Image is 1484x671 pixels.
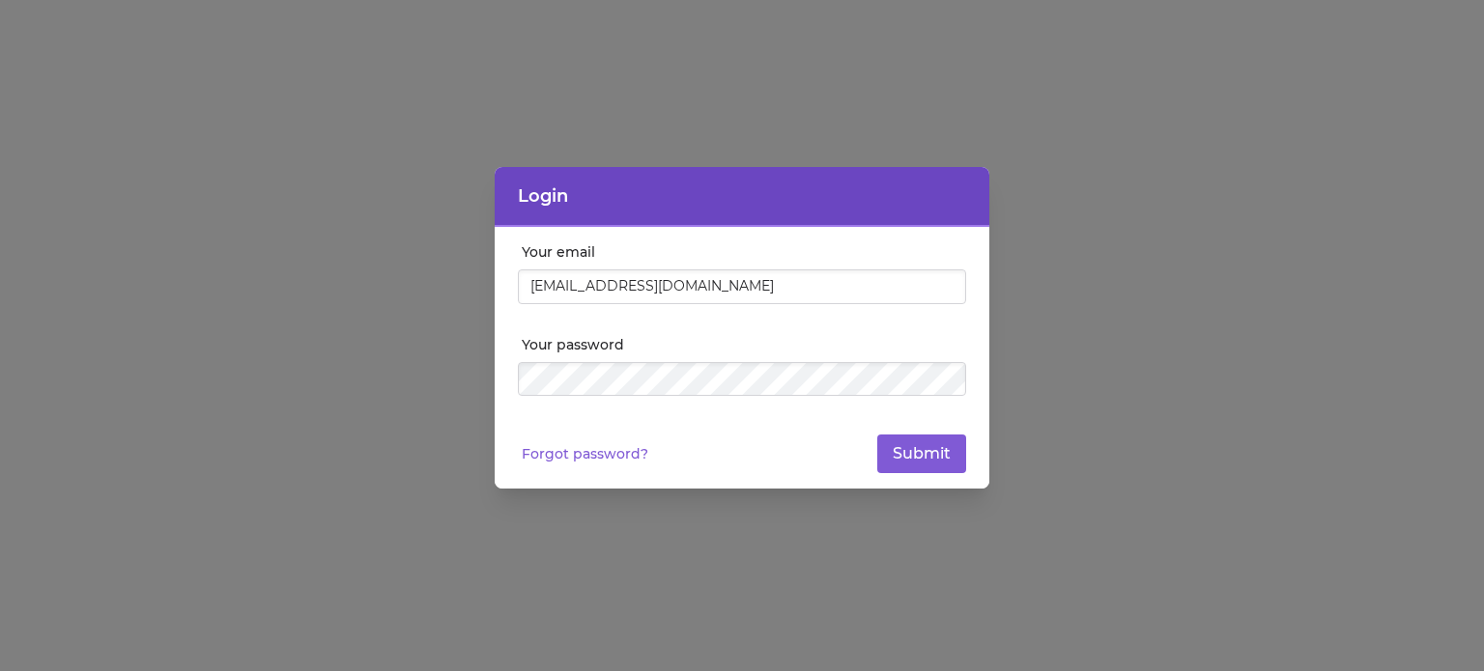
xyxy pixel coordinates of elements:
header: Login [495,167,989,227]
a: Forgot password? [522,444,648,463]
input: Email [518,269,966,304]
label: Your password [522,335,966,354]
button: Submit [877,434,966,473]
label: Your email [522,242,966,262]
